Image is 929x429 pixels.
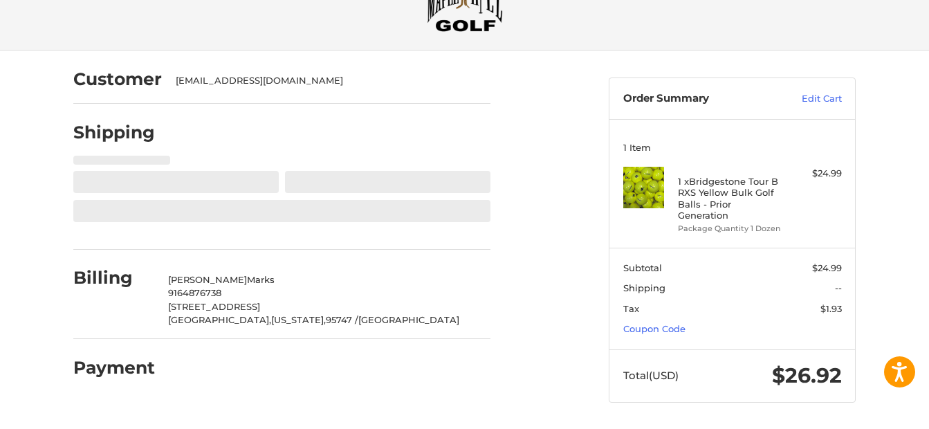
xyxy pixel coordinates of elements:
li: Package Quantity 1 Dozen [678,223,784,235]
span: Shipping [623,282,665,293]
span: [STREET_ADDRESS] [168,301,260,312]
h2: Customer [73,69,162,90]
span: 9164876738 [168,287,221,298]
span: $26.92 [772,363,842,388]
div: $24.99 [787,167,842,181]
span: Tax [623,303,639,314]
h3: Order Summary [623,92,772,106]
span: $24.99 [812,262,842,273]
span: [US_STATE], [271,314,326,325]
a: Coupon Code [623,323,686,334]
h2: Shipping [73,122,155,143]
span: $1.93 [820,303,842,314]
span: [GEOGRAPHIC_DATA] [358,314,459,325]
h3: 1 Item [623,142,842,153]
span: 95747 / [326,314,358,325]
h2: Billing [73,267,154,289]
div: [EMAIL_ADDRESS][DOMAIN_NAME] [176,74,477,88]
span: -- [835,282,842,293]
a: Edit Cart [772,92,842,106]
span: [GEOGRAPHIC_DATA], [168,314,271,325]
span: Subtotal [623,262,662,273]
span: Total (USD) [623,369,679,382]
span: [PERSON_NAME] [168,274,247,285]
span: Marks [247,274,275,285]
h2: Payment [73,357,155,378]
h4: 1 x Bridgestone Tour B RXS Yellow Bulk Golf Balls - Prior Generation [678,176,784,221]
